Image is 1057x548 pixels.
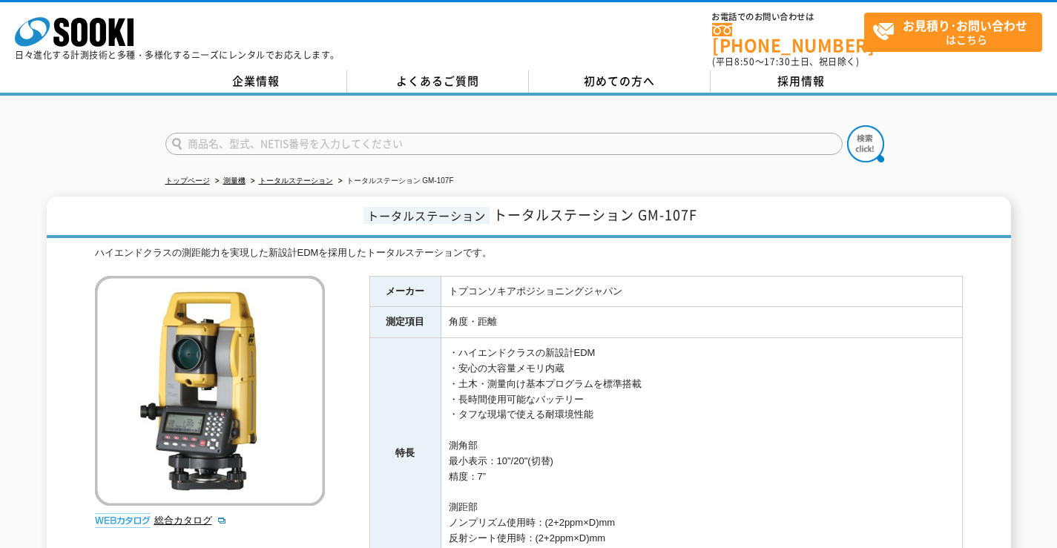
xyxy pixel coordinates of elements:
span: トータルステーション [363,207,490,224]
a: 測量機 [223,176,246,185]
span: トータルステーション GM-107F [493,205,697,225]
th: メーカー [369,276,441,307]
a: 企業情報 [165,70,347,93]
a: 採用情報 [711,70,892,93]
a: よくあるご質問 [347,70,529,93]
td: トプコンソキアポジショニングジャパン [441,276,962,307]
td: 角度・距離 [441,307,962,338]
span: 8:50 [734,55,755,68]
a: 総合カタログ [154,515,227,526]
div: ハイエンドクラスの測距能力を実現した新設計EDMを採用したトータルステーションです。 [95,245,963,261]
span: お電話でのお問い合わせは [712,13,864,22]
a: お見積り･お問い合わせはこちら [864,13,1042,52]
img: btn_search.png [847,125,884,162]
li: トータルステーション GM-107F [335,174,454,189]
th: 測定項目 [369,307,441,338]
span: 初めての方へ [584,73,655,89]
img: トータルステーション GM-107F [95,276,325,506]
strong: お見積り･お問い合わせ [903,16,1027,34]
a: [PHONE_NUMBER] [712,23,864,53]
img: webカタログ [95,513,151,528]
p: 日々進化する計測技術と多種・多様化するニーズにレンタルでお応えします。 [15,50,340,59]
span: (平日 ～ 土日、祝日除く) [712,55,859,68]
input: 商品名、型式、NETIS番号を入力してください [165,133,843,155]
span: 17:30 [764,55,791,68]
a: トップページ [165,176,210,185]
span: はこちら [872,13,1041,50]
a: トータルステーション [259,176,333,185]
a: 初めての方へ [529,70,711,93]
